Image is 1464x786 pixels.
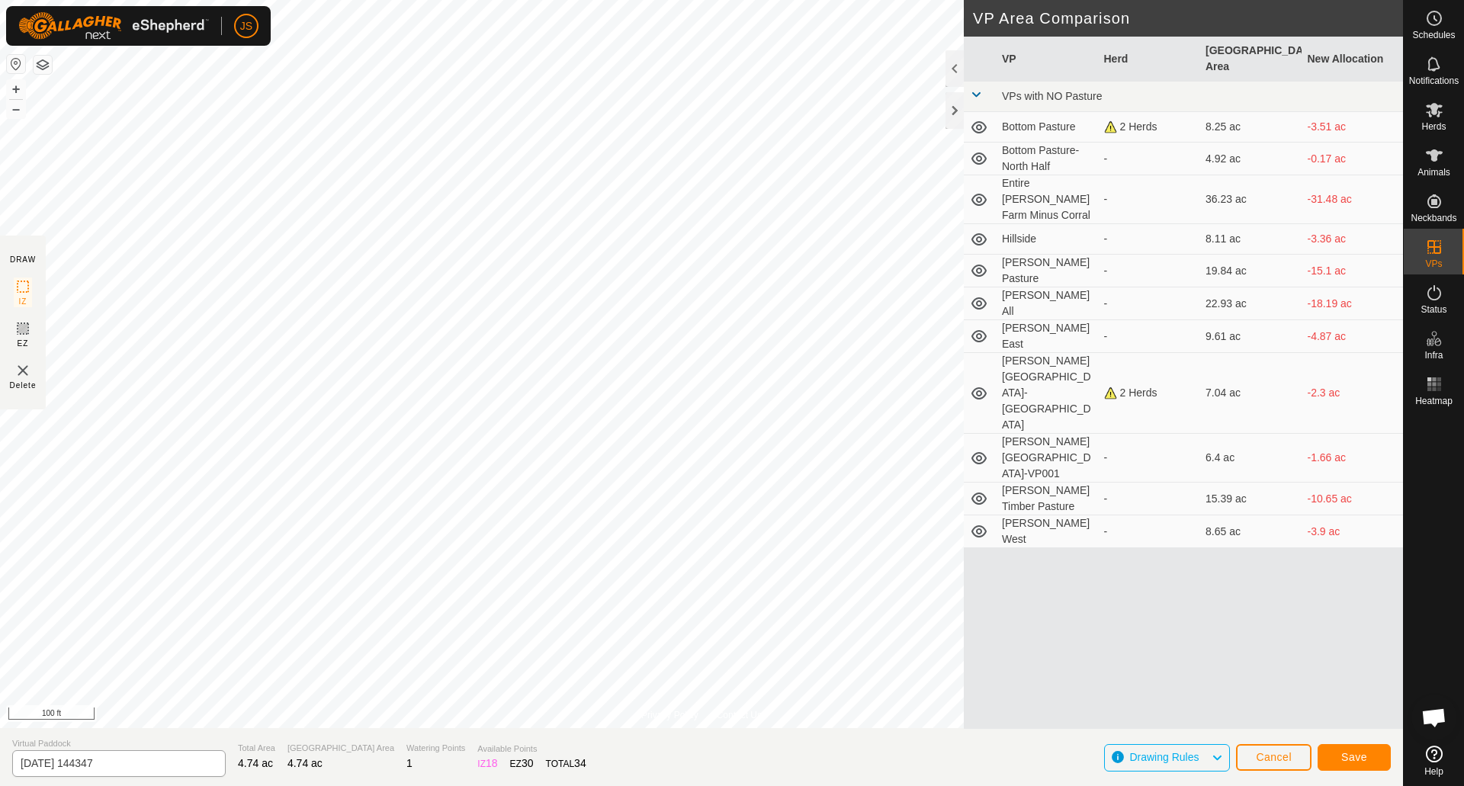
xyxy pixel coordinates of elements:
[1415,396,1453,406] span: Heatmap
[477,743,586,756] span: Available Points
[10,254,36,265] div: DRAW
[1302,320,1404,353] td: -4.87 ac
[1409,76,1459,85] span: Notifications
[996,112,1098,143] td: Bottom Pasture
[1104,296,1194,312] div: -
[1302,224,1404,255] td: -3.36 ac
[7,100,25,118] button: –
[996,483,1098,515] td: [PERSON_NAME] Timber Pasture
[1199,143,1302,175] td: 4.92 ac
[1412,30,1455,40] span: Schedules
[1302,483,1404,515] td: -10.65 ac
[1104,385,1194,401] div: 2 Herds
[1256,751,1292,763] span: Cancel
[1318,744,1391,771] button: Save
[1236,744,1311,771] button: Cancel
[34,56,52,74] button: Map Layers
[7,55,25,73] button: Reset Map
[1424,767,1443,776] span: Help
[14,361,32,380] img: VP
[238,742,275,755] span: Total Area
[1302,143,1404,175] td: -0.17 ac
[1199,320,1302,353] td: 9.61 ac
[18,338,29,349] span: EZ
[996,434,1098,483] td: [PERSON_NAME] [GEOGRAPHIC_DATA]-VP001
[1302,353,1404,434] td: -2.3 ac
[996,287,1098,320] td: [PERSON_NAME] All
[641,708,698,722] a: Privacy Policy
[486,757,498,769] span: 18
[1421,122,1446,131] span: Herds
[1302,37,1404,82] th: New Allocation
[1302,255,1404,287] td: -15.1 ac
[1104,119,1194,135] div: 2 Herds
[574,757,586,769] span: 34
[1411,213,1456,223] span: Neckbands
[406,757,413,769] span: 1
[1421,305,1446,314] span: Status
[510,756,534,772] div: EZ
[1199,112,1302,143] td: 8.25 ac
[1199,434,1302,483] td: 6.4 ac
[1199,175,1302,224] td: 36.23 ac
[996,353,1098,434] td: [PERSON_NAME] [GEOGRAPHIC_DATA]-[GEOGRAPHIC_DATA]
[12,737,226,750] span: Virtual Paddock
[287,757,323,769] span: 4.74 ac
[996,143,1098,175] td: Bottom Pasture-North Half
[1104,491,1194,507] div: -
[477,756,497,772] div: IZ
[1302,112,1404,143] td: -3.51 ac
[1302,175,1404,224] td: -31.48 ac
[1098,37,1200,82] th: Herd
[240,18,252,34] span: JS
[7,80,25,98] button: +
[1199,483,1302,515] td: 15.39 ac
[546,756,586,772] div: TOTAL
[1302,515,1404,548] td: -3.9 ac
[1404,739,1464,782] a: Help
[1411,695,1457,740] div: Open chat
[1104,329,1194,345] div: -
[1199,287,1302,320] td: 22.93 ac
[996,515,1098,548] td: [PERSON_NAME] West
[973,9,1403,27] h2: VP Area Comparison
[18,12,209,40] img: Gallagher Logo
[1199,353,1302,434] td: 7.04 ac
[238,757,273,769] span: 4.74 ac
[1302,434,1404,483] td: -1.66 ac
[1302,287,1404,320] td: -18.19 ac
[996,224,1098,255] td: Hillside
[1104,231,1194,247] div: -
[1417,168,1450,177] span: Animals
[1129,751,1199,763] span: Drawing Rules
[996,175,1098,224] td: Entire [PERSON_NAME] Farm Minus Corral
[1424,351,1443,360] span: Infra
[1425,259,1442,268] span: VPs
[1104,191,1194,207] div: -
[10,380,37,391] span: Delete
[1199,224,1302,255] td: 8.11 ac
[717,708,762,722] a: Contact Us
[1199,255,1302,287] td: 19.84 ac
[1199,515,1302,548] td: 8.65 ac
[996,255,1098,287] td: [PERSON_NAME] Pasture
[996,37,1098,82] th: VP
[1104,263,1194,279] div: -
[1104,151,1194,167] div: -
[1104,524,1194,540] div: -
[19,296,27,307] span: IZ
[996,320,1098,353] td: [PERSON_NAME] East
[1002,90,1103,102] span: VPs with NO Pasture
[1341,751,1367,763] span: Save
[522,757,534,769] span: 30
[1104,450,1194,466] div: -
[287,742,394,755] span: [GEOGRAPHIC_DATA] Area
[1199,37,1302,82] th: [GEOGRAPHIC_DATA] Area
[406,742,465,755] span: Watering Points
